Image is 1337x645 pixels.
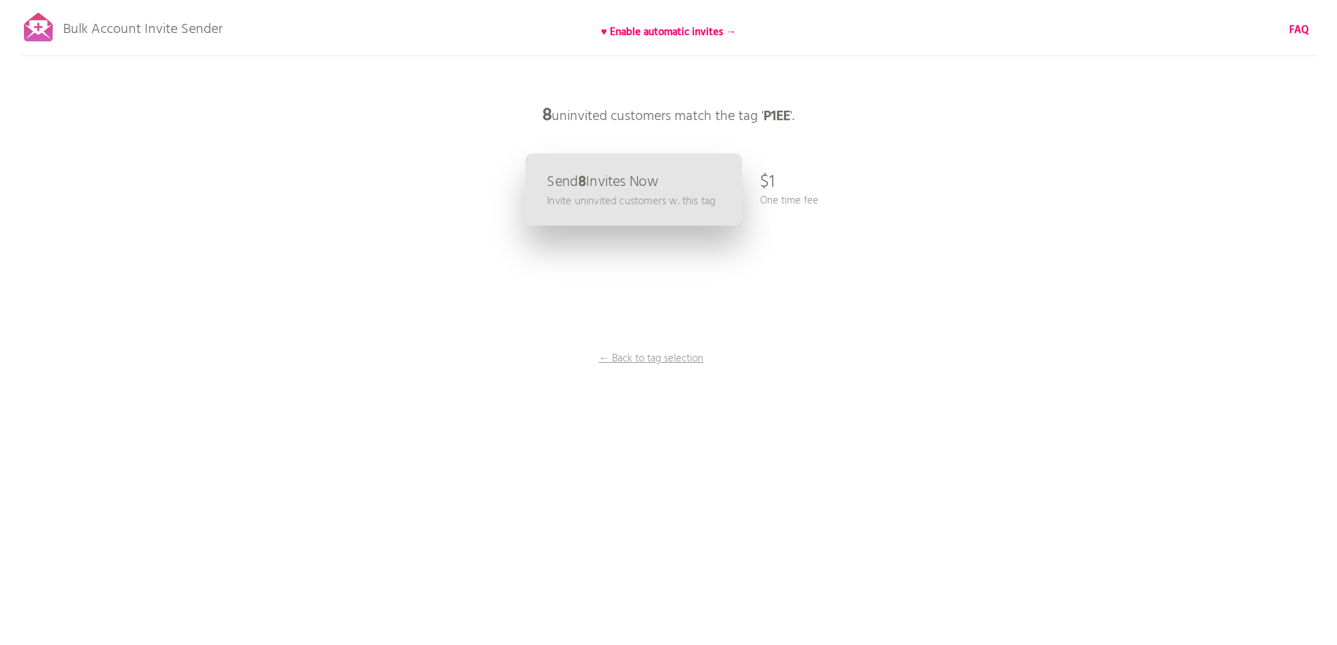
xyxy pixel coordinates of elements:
[63,8,222,44] p: Bulk Account Invite Sender
[543,102,552,130] b: 8
[760,161,775,204] p: $1
[1289,22,1309,39] b: FAQ
[764,105,790,128] b: P1EE
[599,351,704,366] p: ← Back to tag selection
[578,171,585,194] b: 8
[760,193,818,208] p: One time fee
[1289,22,1309,38] a: FAQ
[547,193,715,209] p: Invite uninvited customers w. this tag
[547,175,658,189] p: Send Invites Now
[458,95,879,137] p: uninvited customers match the tag ' '.
[525,154,742,226] a: Send8Invites Now Invite uninvited customers w. this tag
[601,24,736,41] b: ♥ Enable automatic invites →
